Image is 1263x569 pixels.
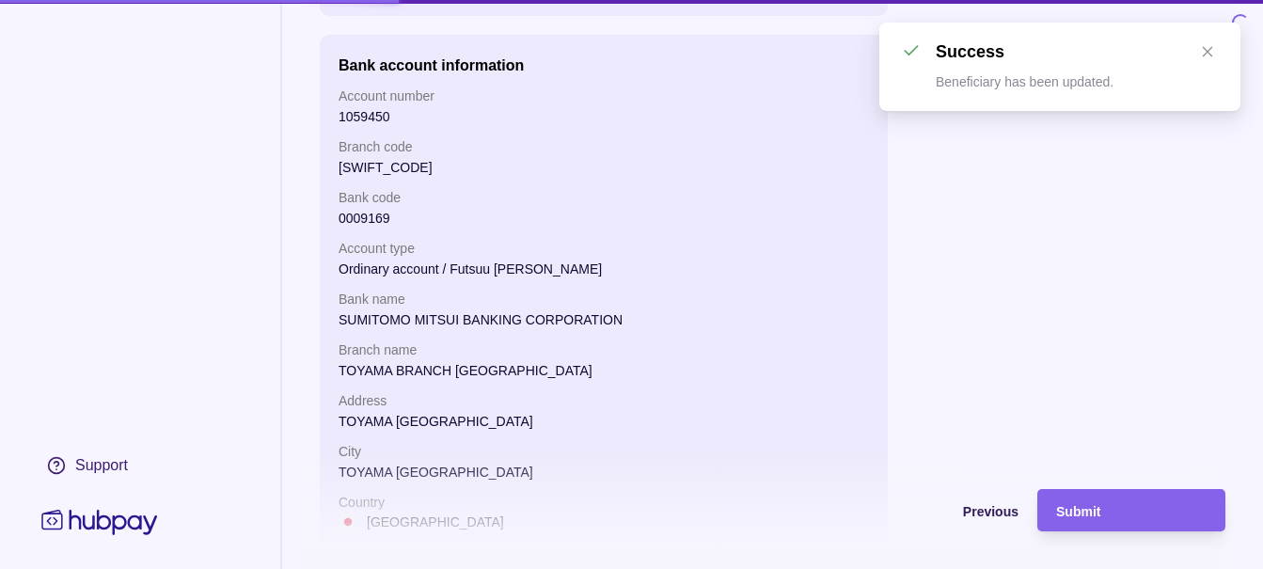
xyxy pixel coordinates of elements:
[963,504,1018,519] span: Previous
[1197,41,1218,62] a: Close
[936,42,1004,61] h1: Success
[339,411,869,432] p: TOYAMA [GEOGRAPHIC_DATA]
[339,360,869,381] p: TOYAMA BRANCH [GEOGRAPHIC_DATA]
[339,86,869,106] p: Account number
[339,208,869,229] p: 0009169
[339,136,869,157] p: Branch code
[339,187,869,208] p: Bank code
[1201,45,1214,58] span: close
[339,157,869,178] p: [SWIFT_CODE]
[339,441,869,462] p: City
[339,462,869,482] p: TOYAMA [GEOGRAPHIC_DATA]
[1037,489,1225,531] button: Submit
[339,289,869,309] p: Bank name
[339,57,524,73] h2: Bank account information
[936,74,1113,89] p: Beneficiary has been updated.
[339,309,869,330] p: SUMITOMO MITSUI BANKING CORPORATION
[830,489,1018,531] button: Previous
[339,106,869,127] p: 1059450
[339,340,869,360] p: Branch name
[339,259,869,279] p: Ordinary account / Futsuu [PERSON_NAME]
[339,238,869,259] p: Account type
[1180,15,1248,56] button: Close
[38,446,162,485] a: Support
[339,390,869,411] p: Address
[1056,504,1100,519] span: Submit
[75,455,128,476] div: Support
